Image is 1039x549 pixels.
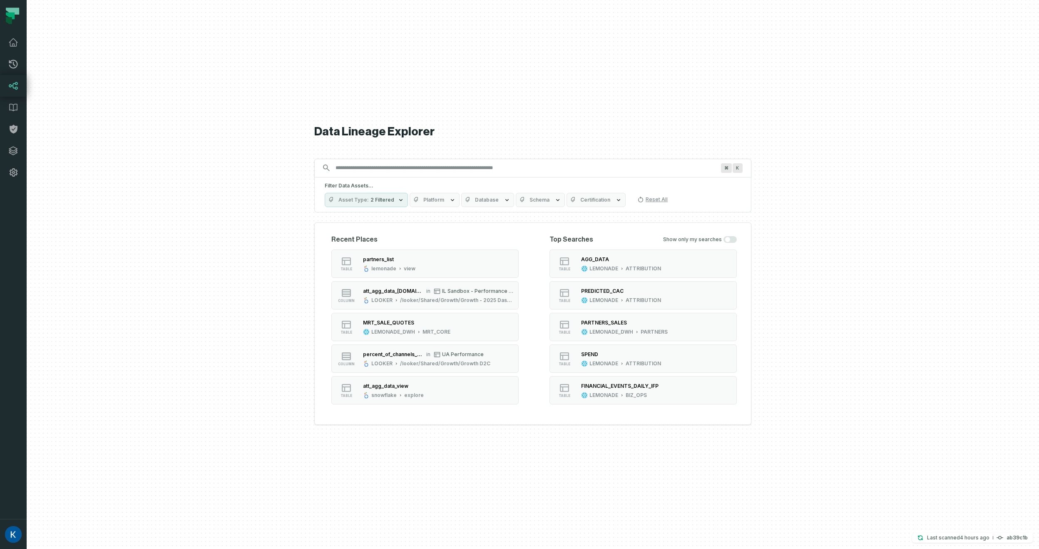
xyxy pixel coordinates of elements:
[1007,535,1028,540] h4: ab39c1b
[733,163,743,173] span: Press ⌘ + K to focus the search bar
[314,125,751,139] h1: Data Lineage Explorer
[5,526,22,543] img: avatar of Kai Welsh
[927,534,989,542] p: Last scanned
[912,533,1033,543] button: Last scanned[DATE] 10:20:37 AMab39c1b
[721,163,732,173] span: Press ⌘ + K to focus the search bar
[960,534,989,541] relative-time: Sep 17, 2025, 10:20 AM EDT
